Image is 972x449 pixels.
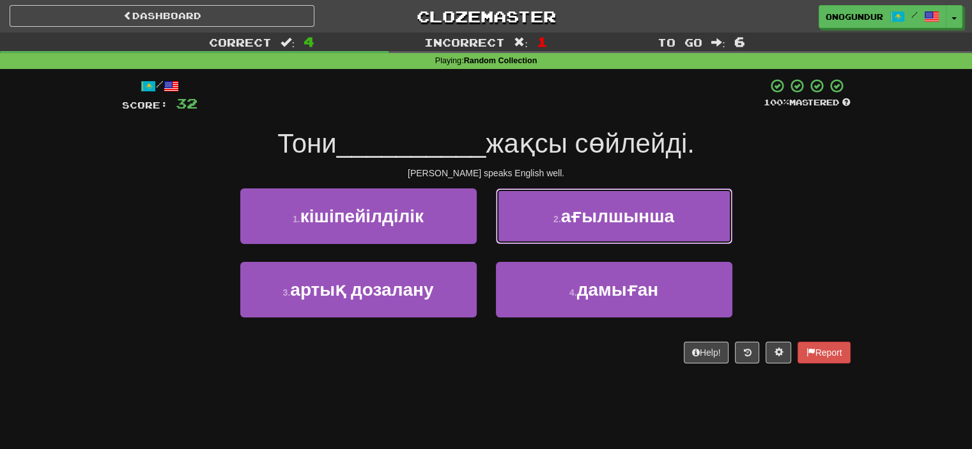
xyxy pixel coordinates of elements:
[283,287,291,298] small: 3 .
[764,97,851,109] div: Mastered
[281,37,295,48] span: :
[337,128,486,158] span: __________
[561,206,674,226] span: ағылшынша
[122,100,168,110] span: Score:
[122,167,851,179] div: [PERSON_NAME] speaks English well.
[537,34,548,49] span: 1
[10,5,314,27] a: Dashboard
[658,36,702,49] span: To go
[240,262,477,317] button: 3.артық дозалану
[684,342,729,363] button: Help!
[798,342,850,363] button: Report
[424,36,505,49] span: Incorrect
[711,37,725,48] span: :
[819,5,946,28] a: onogundur /
[826,11,883,22] span: onogundur
[290,280,433,300] span: артық дозалану
[735,342,759,363] button: Round history (alt+y)
[334,5,638,27] a: Clozemaster
[764,97,789,107] span: 100 %
[240,188,477,244] button: 1.кішіпейілділік
[911,10,918,19] span: /
[293,214,300,224] small: 1 .
[277,128,336,158] span: Тони
[304,34,314,49] span: 4
[553,214,561,224] small: 2 .
[496,188,732,244] button: 2.ағылшынша
[209,36,272,49] span: Correct
[176,95,197,111] span: 32
[577,280,658,300] span: дамыған
[122,78,197,94] div: /
[300,206,424,226] span: кішіпейілділік
[464,56,537,65] strong: Random Collection
[569,287,577,298] small: 4 .
[514,37,528,48] span: :
[486,128,695,158] span: жақсы сөйлейді.
[734,34,745,49] span: 6
[496,262,732,317] button: 4.дамыған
